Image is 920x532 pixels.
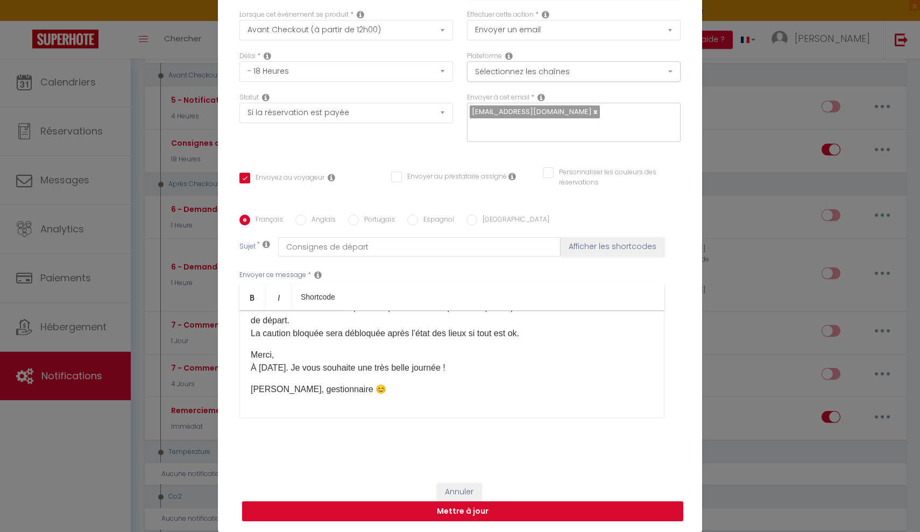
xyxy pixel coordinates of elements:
label: Français [250,215,283,226]
i: Envoyer au voyageur [328,173,335,182]
i: Action Channel [505,52,513,60]
i: Event Occur [357,10,364,19]
i: Booking status [262,93,270,102]
a: Bold [239,284,266,310]
label: [GEOGRAPHIC_DATA] [477,215,549,226]
span: [EMAIL_ADDRESS][DOMAIN_NAME] [472,107,592,117]
label: Délai [239,51,256,61]
label: Portugais [359,215,395,226]
i: Subject [263,240,270,249]
label: Envoyer ce message [239,270,306,280]
i: Message [314,271,322,279]
label: Effectuer cette action [467,10,534,20]
label: Envoyer à cet email [467,93,529,103]
p: [PERSON_NAME], gestionnaire 😊 [251,383,653,396]
button: Afficher les shortcodes [561,237,664,257]
i: Action Type [542,10,549,19]
label: Anglais [306,215,336,226]
a: Shortcode [292,284,344,310]
label: Statut [239,93,259,103]
i: Action Time [264,52,271,60]
button: Mettre à jour [242,501,683,522]
a: Italic [266,284,292,310]
label: Plateforme [467,51,502,61]
p: Merci, À [DATE]. Je vous souhaite une très belle journée ! [251,349,653,374]
button: Annuler [437,483,482,501]
button: Sélectionnez les chaînes [467,61,681,82]
label: Espagnol [418,215,454,226]
i: Recipient [537,93,545,102]
i: Envoyer au prestataire si il est assigné [508,172,516,181]
label: Lorsque cet événement se produit [239,10,349,20]
label: Sujet [239,242,256,253]
p: Pourriez vous me dire lorsque vous partez s’il vous plaît afin qu’une personne vienne faire l’éta... [251,301,653,340]
button: Ouvrir le widget de chat LiveChat [9,4,41,37]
